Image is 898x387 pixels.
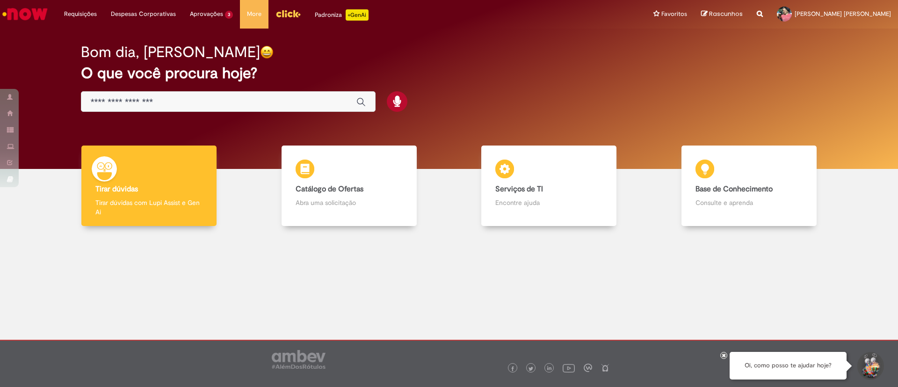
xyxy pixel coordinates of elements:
[260,45,274,59] img: happy-face.png
[247,9,261,19] span: More
[49,146,249,226] a: Tirar dúvidas Tirar dúvidas com Lupi Assist e Gen Ai
[584,364,592,372] img: logo_footer_workplace.png
[315,9,369,21] div: Padroniza
[272,350,326,369] img: logo_footer_ambev_rotulo_gray.png
[95,198,203,217] p: Tirar dúvidas com Lupi Assist e Gen Ai
[81,44,260,60] h2: Bom dia, [PERSON_NAME]
[661,9,687,19] span: Favoritos
[547,366,552,372] img: logo_footer_linkedin.png
[701,10,743,19] a: Rascunhos
[709,9,743,18] span: Rascunhos
[730,352,847,380] div: Oi, como posso te ajudar hoje?
[296,184,363,194] b: Catálogo de Ofertas
[64,9,97,19] span: Requisições
[111,9,176,19] span: Despesas Corporativas
[495,184,543,194] b: Serviços de TI
[695,184,773,194] b: Base de Conhecimento
[510,366,515,371] img: logo_footer_facebook.png
[1,5,49,23] img: ServiceNow
[225,11,233,19] span: 3
[81,65,818,81] h2: O que você procura hoje?
[346,9,369,21] p: +GenAi
[95,184,138,194] b: Tirar dúvidas
[296,198,403,207] p: Abra uma solicitação
[449,146,649,226] a: Serviços de TI Encontre ajuda
[249,146,449,226] a: Catálogo de Ofertas Abra uma solicitação
[529,366,533,371] img: logo_footer_twitter.png
[649,146,849,226] a: Base de Conhecimento Consulte e aprenda
[601,364,609,372] img: logo_footer_naosei.png
[856,352,884,380] button: Iniciar Conversa de Suporte
[795,10,891,18] span: [PERSON_NAME] [PERSON_NAME]
[695,198,803,207] p: Consulte e aprenda
[275,7,301,21] img: click_logo_yellow_360x200.png
[190,9,223,19] span: Aprovações
[563,362,575,374] img: logo_footer_youtube.png
[495,198,602,207] p: Encontre ajuda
